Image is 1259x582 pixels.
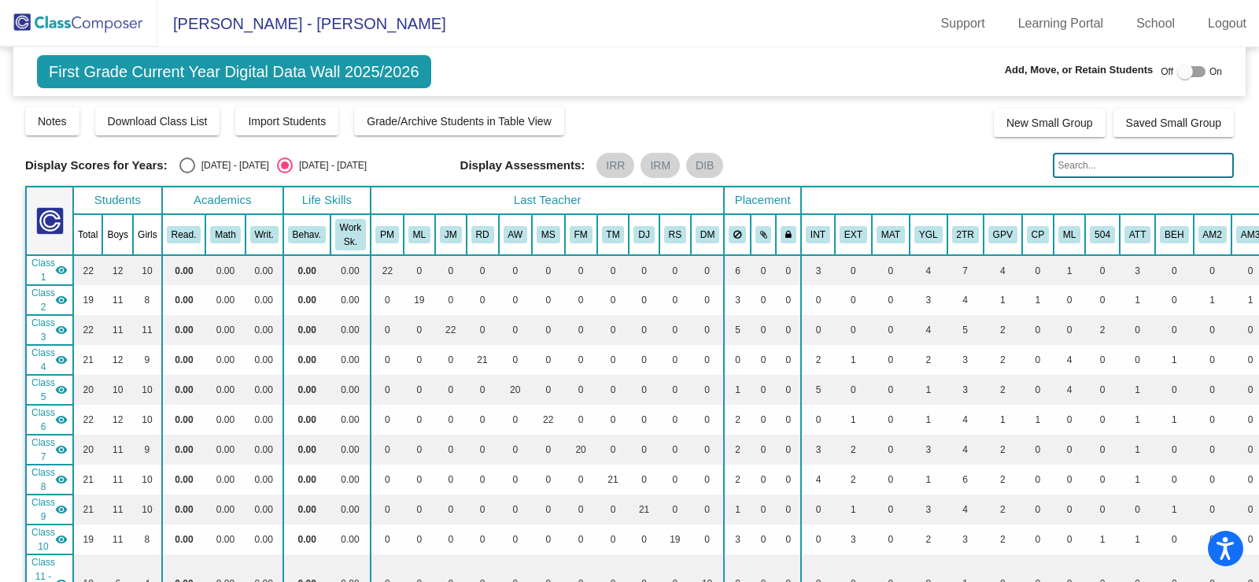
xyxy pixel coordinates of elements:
[532,255,565,285] td: 0
[641,153,680,178] mat-chip: IRM
[179,158,367,173] mat-radio-group: Select an option
[31,346,55,374] span: Class 4
[1022,315,1054,345] td: 0
[133,255,162,285] td: 10
[1194,214,1231,255] th: ACES Math 2
[283,345,330,375] td: 0.00
[532,375,565,405] td: 0
[26,375,73,405] td: Arlena Wilson - ML2/ W
[565,255,597,285] td: 0
[872,285,910,315] td: 0
[1195,11,1259,36] a: Logout
[95,107,220,135] button: Download Class List
[629,285,659,315] td: 0
[1022,345,1054,375] td: 0
[1113,109,1234,137] button: Saved Small Group
[686,153,723,178] mat-chip: DIB
[565,214,597,255] th: Francesca Masciulli
[570,226,593,243] button: FM
[205,375,245,405] td: 0.00
[835,255,872,285] td: 0
[1161,65,1173,79] span: Off
[597,214,629,255] th: Tara McCloskey-Farmer
[467,375,499,405] td: 0
[532,214,565,255] th: Michaela Shriver
[467,255,499,285] td: 0
[73,405,102,435] td: 22
[440,226,462,243] button: JM
[872,375,910,405] td: 0
[910,345,947,375] td: 2
[330,315,371,345] td: 0.00
[371,285,404,315] td: 0
[1120,375,1155,405] td: 1
[504,226,527,243] button: AW
[248,115,326,128] span: Import Students
[659,285,691,315] td: 0
[872,255,910,285] td: 0
[1198,226,1227,243] button: AM2
[877,226,905,243] button: MAT
[872,345,910,375] td: 0
[1085,375,1120,405] td: 0
[102,214,133,255] th: Boys
[467,345,499,375] td: 21
[1027,226,1049,243] button: CP
[984,214,1022,255] th: Good Parent Volunteer
[55,354,68,366] mat-icon: visibility
[499,214,532,255] th: Arlena Wilson
[25,158,168,172] span: Display Scores for Years:
[984,345,1022,375] td: 2
[1126,117,1221,129] span: Saved Small Group
[73,315,102,345] td: 22
[696,226,719,243] button: DM
[565,375,597,405] td: 0
[1022,214,1054,255] th: Challenging Parent
[1054,255,1085,285] td: 1
[691,315,724,345] td: 0
[26,405,73,435] td: Michaela Shriver - Shriver
[659,315,691,345] td: 0
[532,315,565,345] td: 0
[55,384,68,396] mat-icon: visibility
[1155,214,1193,255] th: I&RS Behavior
[801,375,835,405] td: 5
[73,375,102,405] td: 20
[499,255,532,285] td: 0
[724,187,801,214] th: Placement
[947,315,984,345] td: 5
[31,286,55,314] span: Class 2
[1155,255,1193,285] td: 0
[354,107,564,135] button: Grade/Archive Students in Table View
[914,226,943,243] button: YGL
[1054,214,1085,255] th: Multilingual Learner
[167,226,201,243] button: Read.
[724,214,751,255] th: Keep away students
[471,226,494,243] button: RD
[162,255,206,285] td: 0.00
[246,315,283,345] td: 0.00
[102,255,133,285] td: 12
[371,187,724,214] th: Last Teacher
[532,345,565,375] td: 0
[751,255,777,285] td: 0
[375,226,399,243] button: PM
[467,214,499,255] th: Ryane Dougherty
[246,345,283,375] td: 0.00
[371,375,404,405] td: 0
[776,255,801,285] td: 0
[162,285,206,315] td: 0.00
[801,214,835,255] th: Introvert
[840,226,867,243] button: EXT
[435,345,467,375] td: 0
[1085,255,1120,285] td: 0
[629,345,659,375] td: 0
[691,255,724,285] td: 0
[691,375,724,405] td: 0
[157,11,446,36] span: [PERSON_NAME] - [PERSON_NAME]
[1155,285,1193,315] td: 0
[801,345,835,375] td: 2
[629,214,659,255] th: Dana Jones
[664,226,686,243] button: RS
[1022,285,1054,315] td: 1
